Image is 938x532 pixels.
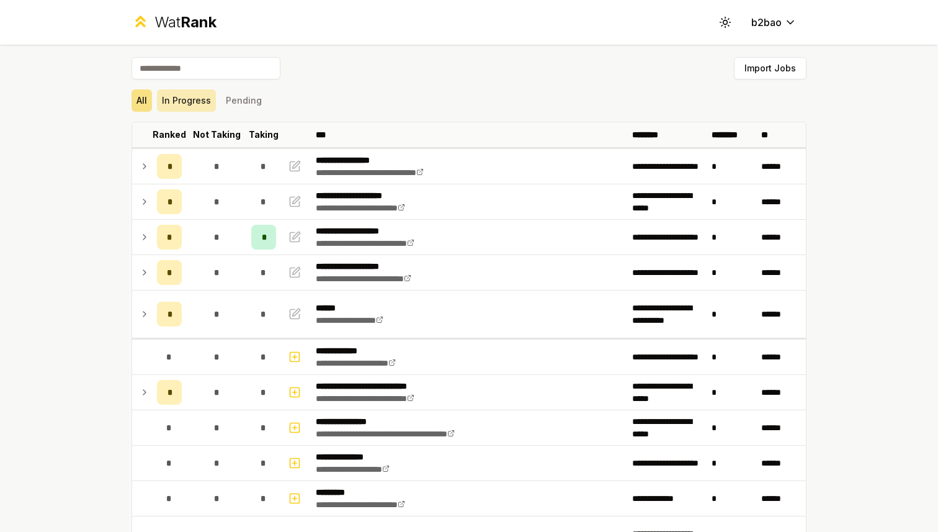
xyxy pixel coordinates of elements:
button: Pending [221,89,267,112]
span: b2bao [751,15,782,30]
button: In Progress [157,89,216,112]
span: Rank [181,13,217,31]
button: b2bao [741,11,806,34]
button: Import Jobs [734,57,806,79]
button: All [132,89,152,112]
a: WatRank [132,12,217,32]
div: Wat [154,12,217,32]
p: Ranked [153,128,186,141]
p: Not Taking [193,128,241,141]
p: Taking [249,128,279,141]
